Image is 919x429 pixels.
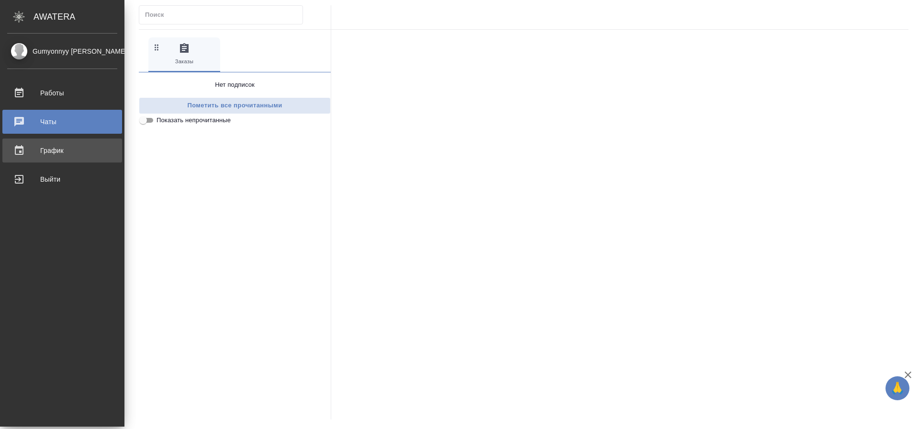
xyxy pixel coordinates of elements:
[139,97,331,114] button: Пометить все прочитанными
[215,80,255,90] p: Нет подписок
[157,116,231,125] span: Показать непрочитанные
[7,115,117,129] div: Чаты
[152,43,161,52] svg: Зажми и перетащи, чтобы поменять порядок вкладок
[152,43,216,66] span: Заказы
[2,167,122,191] a: Выйти
[7,46,117,57] div: Gumyonnyy [PERSON_NAME]
[34,7,124,26] div: AWATERA
[889,378,906,398] span: 🙏
[2,139,122,162] a: График
[145,8,303,22] input: Поиск
[2,81,122,105] a: Работы
[885,376,909,400] button: 🙏
[144,100,325,111] span: Пометить все прочитанными
[2,110,122,134] a: Чаты
[7,86,117,100] div: Работы
[7,143,117,158] div: График
[7,172,117,186] div: Выйти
